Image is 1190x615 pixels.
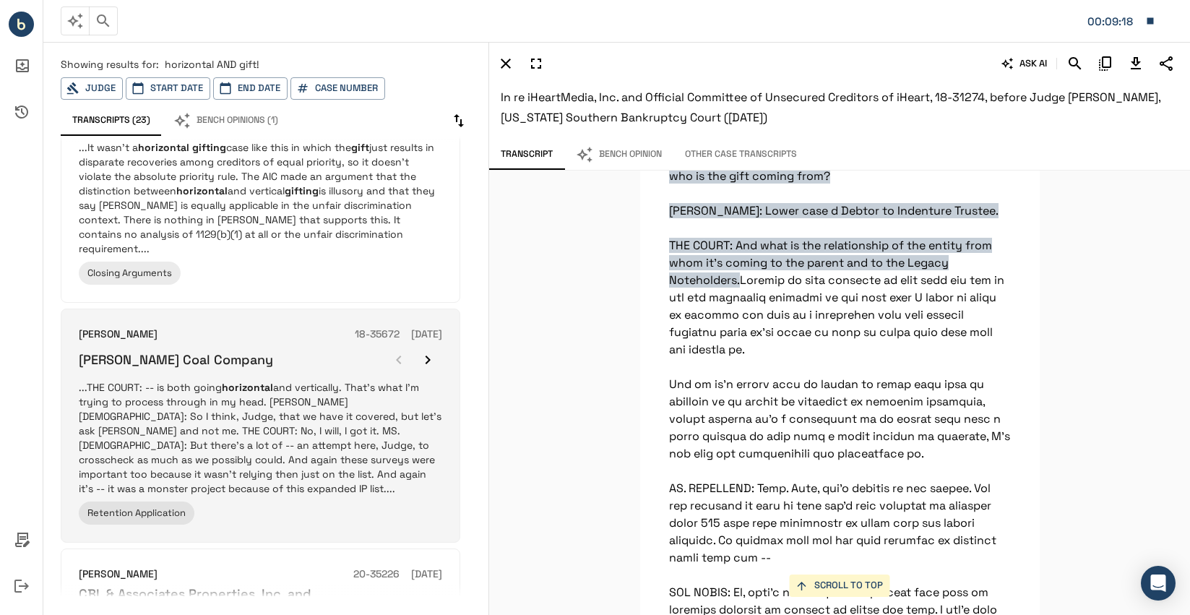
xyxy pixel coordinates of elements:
[1093,51,1118,76] button: Copy Citation
[165,58,259,71] span: horizontal AND gift!
[79,140,442,256] p: ...It wasn’t a case like this in which the just results in disparate recoveries among creditors o...
[353,567,400,582] h6: 20-35226
[1087,12,1138,31] div: Matter: 107261.0001
[411,567,442,582] h6: [DATE]
[87,267,172,279] span: Closing Arguments
[61,77,123,100] button: Judge
[489,139,564,170] button: Transcript
[1154,51,1178,76] button: Share Transcript
[351,141,369,154] em: gift
[126,77,210,100] button: Start Date
[355,327,400,343] h6: 18-35672
[79,567,158,582] h6: [PERSON_NAME]
[1063,51,1087,76] button: Search
[1124,51,1148,76] button: Download Transcript
[79,380,442,496] p: ...THE COURT: -- is both going and vertically. That’s what I’m trying to process through in my he...
[411,327,442,343] h6: [DATE]
[1080,6,1163,36] button: Matter: 107261.0001
[61,106,162,136] button: Transcripts (23)
[1141,566,1176,601] div: Open Intercom Messenger
[564,139,673,170] button: Bench Opinion
[162,106,290,136] button: Bench Opinions (1)
[673,139,809,170] button: Other Case Transcripts
[501,90,1160,125] span: In re iHeartMedia, Inc. and Official Committee of Unsecured Creditors of iHeart, 18-31274, before...
[138,141,189,154] em: horizontal
[999,51,1051,76] button: ASK AI
[790,575,890,597] button: SCROLL TO TOP
[79,327,158,343] h6: [PERSON_NAME]
[290,77,385,100] button: Case Number
[79,351,273,368] h6: [PERSON_NAME] Coal Company
[222,381,273,394] em: horizontal
[213,77,288,100] button: End Date
[285,184,319,197] em: gifting
[61,58,159,71] span: Showing results for:
[176,184,228,197] em: horizontal
[87,507,186,519] span: Retention Application
[192,141,226,154] em: gifting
